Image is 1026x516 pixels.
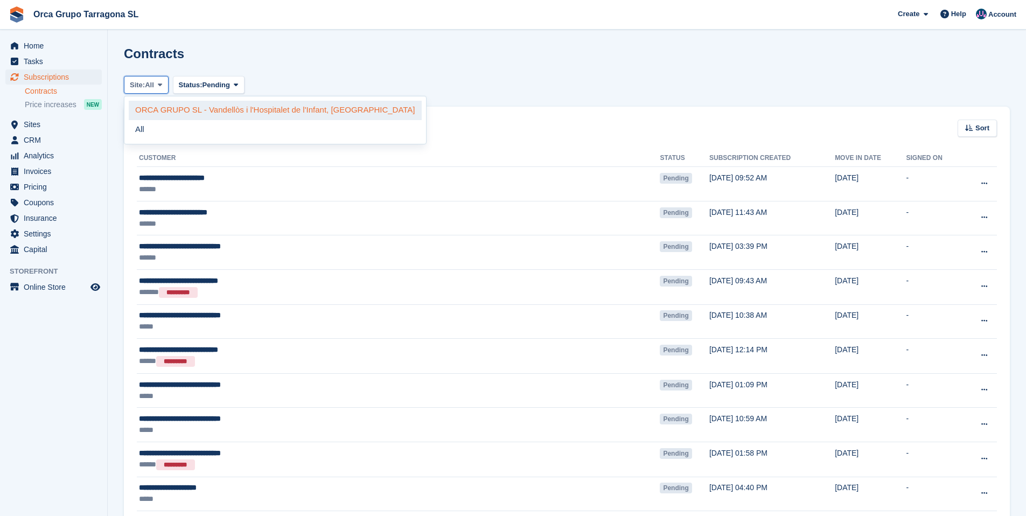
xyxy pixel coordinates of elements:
[5,54,102,69] a: menu
[5,226,102,241] a: menu
[24,211,88,226] span: Insurance
[9,6,25,23] img: stora-icon-8386f47178a22dfd0bd8f6a31ec36ba5ce8667c1dd55bd0f319d3a0aa187defe.svg
[835,201,906,235] td: [DATE]
[906,339,962,374] td: -
[24,54,88,69] span: Tasks
[25,86,102,96] a: Contracts
[906,150,962,167] th: Signed on
[129,101,422,120] a: ORCA GRUPO SL - Vandellòs i l'Hospitalet de l'Infant, [GEOGRAPHIC_DATA]
[906,373,962,408] td: -
[835,477,906,511] td: [DATE]
[24,69,88,85] span: Subscriptions
[660,241,692,252] span: Pending
[660,276,692,287] span: Pending
[5,38,102,53] a: menu
[835,339,906,374] td: [DATE]
[906,408,962,442] td: -
[10,266,107,277] span: Storefront
[709,235,835,270] td: [DATE] 03:39 PM
[709,442,835,477] td: [DATE] 01:58 PM
[173,76,245,94] button: Status: Pending
[129,120,422,140] a: All
[835,408,906,442] td: [DATE]
[906,442,962,477] td: -
[709,339,835,374] td: [DATE] 12:14 PM
[130,80,145,90] span: Site:
[976,9,987,19] img: ADMIN MANAGMENT
[660,150,709,167] th: Status
[29,5,143,23] a: Orca Grupo Tarragona SL
[5,195,102,210] a: menu
[660,483,692,493] span: Pending
[24,117,88,132] span: Sites
[709,269,835,304] td: [DATE] 09:43 AM
[660,310,692,321] span: Pending
[709,373,835,408] td: [DATE] 01:09 PM
[5,179,102,194] a: menu
[24,280,88,295] span: Online Store
[660,345,692,355] span: Pending
[124,46,184,61] h1: Contracts
[5,242,102,257] a: menu
[5,133,102,148] a: menu
[124,76,169,94] button: Site: All
[835,235,906,270] td: [DATE]
[5,117,102,132] a: menu
[89,281,102,294] a: Preview store
[84,99,102,110] div: NEW
[5,211,102,226] a: menu
[660,414,692,424] span: Pending
[835,167,906,201] td: [DATE]
[988,9,1016,20] span: Account
[660,207,692,218] span: Pending
[709,477,835,511] td: [DATE] 04:40 PM
[24,148,88,163] span: Analytics
[24,195,88,210] span: Coupons
[709,201,835,235] td: [DATE] 11:43 AM
[660,380,692,391] span: Pending
[906,235,962,270] td: -
[5,148,102,163] a: menu
[975,123,989,134] span: Sort
[709,167,835,201] td: [DATE] 09:52 AM
[906,167,962,201] td: -
[951,9,966,19] span: Help
[906,477,962,511] td: -
[835,269,906,304] td: [DATE]
[24,242,88,257] span: Capital
[25,99,102,110] a: Price increases NEW
[203,80,230,90] span: Pending
[5,164,102,179] a: menu
[906,304,962,339] td: -
[137,150,660,167] th: Customer
[709,408,835,442] td: [DATE] 10:59 AM
[660,448,692,459] span: Pending
[660,173,692,184] span: Pending
[835,304,906,339] td: [DATE]
[24,133,88,148] span: CRM
[24,38,88,53] span: Home
[835,150,906,167] th: Move in date
[709,150,835,167] th: Subscription created
[25,100,76,110] span: Price increases
[5,280,102,295] a: menu
[24,179,88,194] span: Pricing
[179,80,203,90] span: Status:
[709,304,835,339] td: [DATE] 10:38 AM
[835,442,906,477] td: [DATE]
[5,69,102,85] a: menu
[24,164,88,179] span: Invoices
[906,201,962,235] td: -
[898,9,919,19] span: Create
[24,226,88,241] span: Settings
[906,269,962,304] td: -
[835,373,906,408] td: [DATE]
[145,80,154,90] span: All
